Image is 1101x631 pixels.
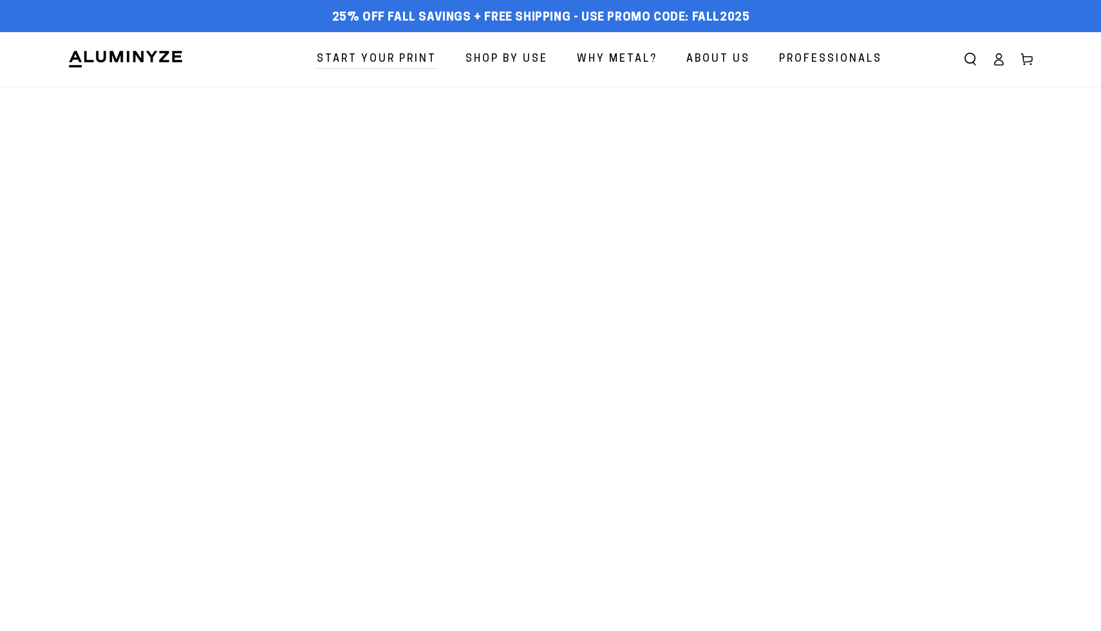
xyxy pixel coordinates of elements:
span: About Us [686,50,750,69]
span: 25% off FALL Savings + Free Shipping - Use Promo Code: FALL2025 [332,11,750,25]
a: Shop By Use [456,42,558,77]
img: Aluminyze [68,50,183,69]
span: Why Metal? [577,50,657,69]
span: Professionals [779,50,882,69]
a: About Us [677,42,760,77]
a: Professionals [769,42,892,77]
a: Start Your Print [307,42,446,77]
span: Start Your Print [317,50,437,69]
summary: Search our site [956,45,984,73]
a: Why Metal? [567,42,667,77]
span: Shop By Use [466,50,548,69]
